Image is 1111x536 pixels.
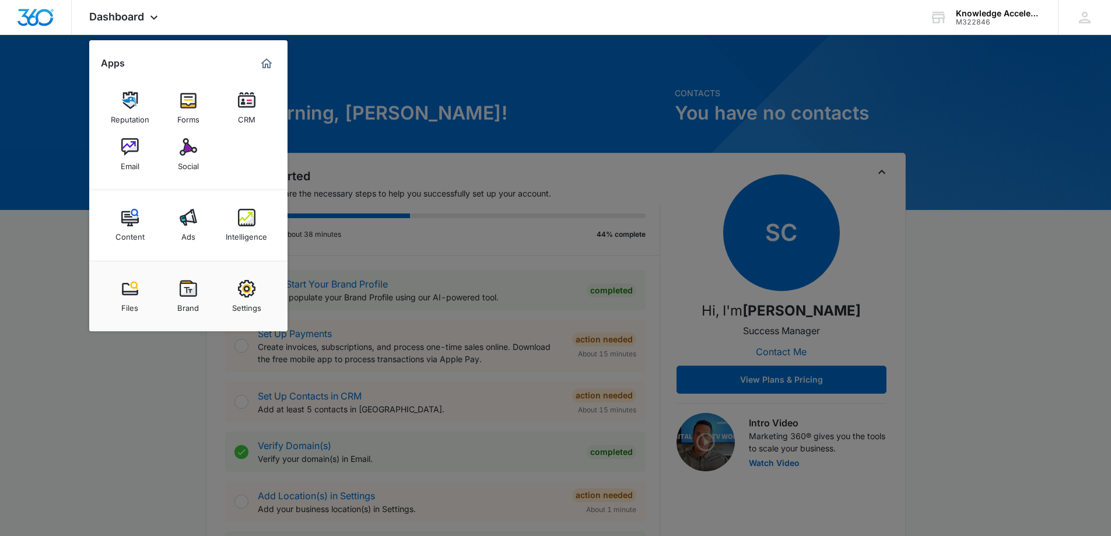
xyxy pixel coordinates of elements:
a: Files [108,274,152,318]
a: Marketing 360® Dashboard [257,54,276,73]
div: Reputation [111,109,149,124]
div: Intelligence [226,226,267,241]
a: Intelligence [225,203,269,247]
div: Email [121,156,139,171]
div: Ads [181,226,195,241]
div: account id [956,18,1041,26]
a: Content [108,203,152,247]
a: Brand [166,274,211,318]
a: Ads [166,203,211,247]
div: Brand [177,297,199,313]
div: Files [121,297,138,313]
div: CRM [238,109,255,124]
a: Forms [166,86,211,130]
a: Email [108,132,152,177]
span: Dashboard [89,10,144,23]
div: Social [178,156,199,171]
a: Social [166,132,211,177]
h2: Apps [101,58,125,69]
div: Settings [232,297,261,313]
div: Forms [177,109,199,124]
div: account name [956,9,1041,18]
a: Reputation [108,86,152,130]
a: Settings [225,274,269,318]
a: CRM [225,86,269,130]
div: Content [115,226,145,241]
